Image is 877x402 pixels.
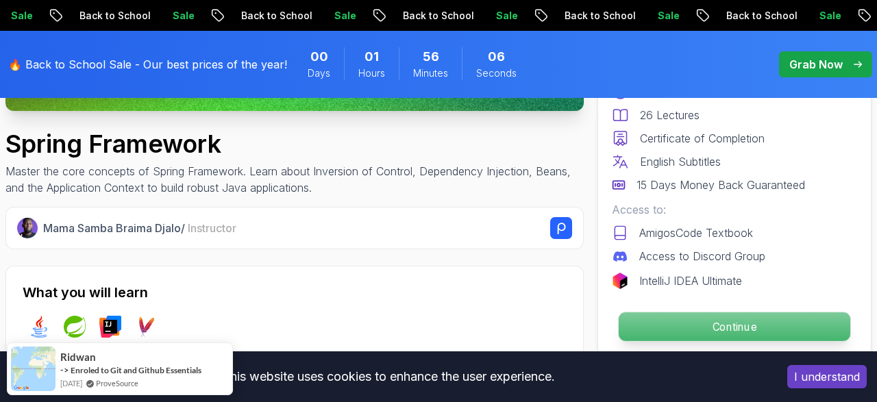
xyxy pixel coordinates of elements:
[683,9,776,23] p: Back to School
[188,221,236,235] span: Instructor
[96,377,138,389] a: ProveSource
[23,283,567,302] h2: What you will learn
[637,177,805,193] p: 15 Days Money Back Guaranteed
[619,312,850,341] p: Continue
[60,351,96,363] span: ridwan
[453,9,497,23] p: Sale
[639,248,765,264] p: Access to Discord Group
[36,9,129,23] p: Back to School
[5,163,584,196] p: Master the core concepts of Spring Framework. Learn about Inversion of Control, Dependency Inject...
[640,107,700,123] p: 26 Lectures
[413,66,448,80] span: Minutes
[198,9,291,23] p: Back to School
[11,347,55,391] img: provesource social proof notification image
[43,220,236,236] p: Mama Samba Braima Djalo /
[71,365,201,375] a: Enroled to Git and Github Essentials
[640,130,765,147] p: Certificate of Completion
[360,9,453,23] p: Back to School
[789,56,843,73] p: Grab Now
[64,316,86,338] img: spring logo
[310,47,328,66] span: 0 Days
[308,66,330,80] span: Days
[787,365,867,388] button: Accept cookies
[618,312,851,342] button: Continue
[476,66,517,80] span: Seconds
[640,153,721,170] p: English Subtitles
[423,47,439,66] span: 56 Minutes
[129,9,173,23] p: Sale
[612,273,628,289] img: jetbrains logo
[99,316,121,338] img: intellij logo
[5,130,584,158] h1: Spring Framework
[776,9,820,23] p: Sale
[291,9,335,23] p: Sale
[358,66,385,80] span: Hours
[8,56,287,73] p: 🔥 Back to School Sale - Our best prices of the year!
[521,9,615,23] p: Back to School
[365,47,379,66] span: 1 Hours
[612,201,857,218] p: Access to:
[17,218,38,238] img: Nelson Djalo
[615,9,658,23] p: Sale
[60,377,82,389] span: [DATE]
[135,316,157,338] img: maven logo
[639,273,742,289] p: IntelliJ IDEA Ultimate
[639,225,753,241] p: AmigosCode Textbook
[10,362,767,392] div: This website uses cookies to enhance the user experience.
[28,316,50,338] img: java logo
[488,47,505,66] span: 6 Seconds
[60,364,69,375] span: ->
